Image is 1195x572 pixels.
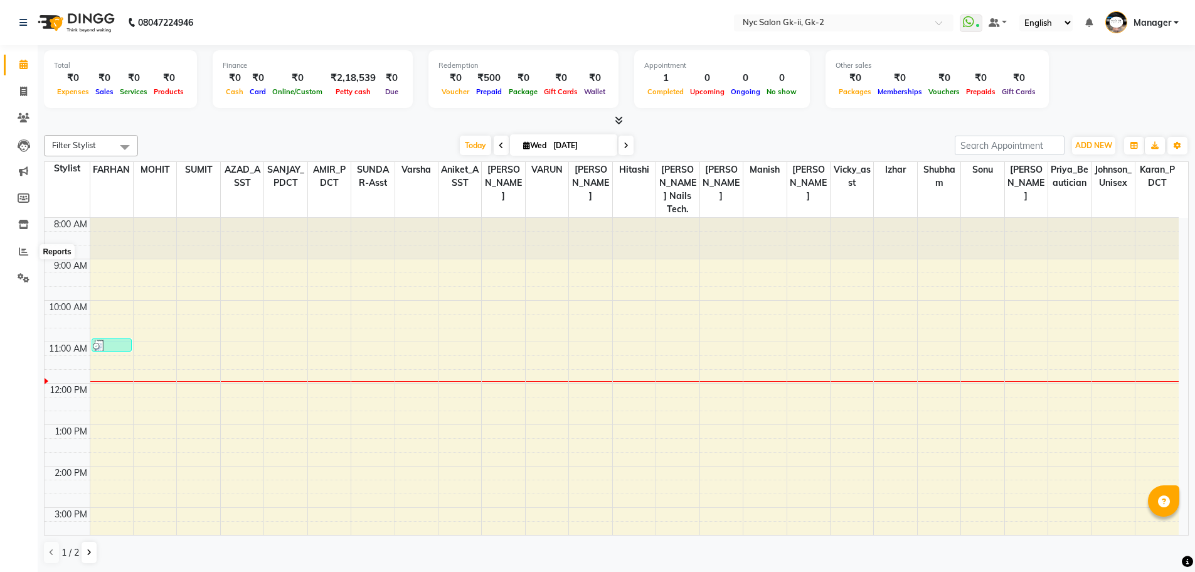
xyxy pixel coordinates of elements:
span: Hitashi [613,162,656,178]
div: ₹0 [151,71,187,85]
div: ₹2,18,539 [326,71,381,85]
span: Products [151,87,187,96]
span: VARUN [526,162,568,178]
div: ₹0 [581,71,608,85]
div: ₹0 [223,71,247,85]
span: Priya_Beautician [1048,162,1091,191]
iframe: chat widget [1142,522,1182,559]
span: Karan_PDCT [1135,162,1179,191]
span: [PERSON_NAME] [482,162,524,204]
span: Package [506,87,541,96]
span: Izhar [874,162,916,178]
div: 12:00 PM [47,384,90,397]
span: Today [460,136,491,155]
span: aniket_ASST [438,162,481,191]
span: AMIR_PDCT [308,162,351,191]
div: 10:00 AM [46,301,90,314]
div: ₹0 [54,71,92,85]
div: 8:00 AM [51,218,90,231]
div: 0 [763,71,800,85]
img: Manager [1105,11,1127,33]
span: [PERSON_NAME] [787,162,830,204]
div: Other sales [836,60,1039,71]
span: [PERSON_NAME] [569,162,612,204]
span: Expenses [54,87,92,96]
div: ₹0 [925,71,963,85]
span: Wed [520,141,550,150]
div: 0 [687,71,728,85]
span: No show [763,87,800,96]
div: ₹0 [117,71,151,85]
span: Johnson_Unisex [1092,162,1135,191]
span: Vouchers [925,87,963,96]
span: Upcoming [687,87,728,96]
div: ₹0 [506,71,541,85]
input: Search Appointment [955,136,1065,155]
div: 2:00 PM [52,467,90,480]
div: ₹0 [963,71,999,85]
div: ₹0 [541,71,581,85]
div: 3:00 PM [52,508,90,521]
div: Reports [40,244,74,259]
span: FARHAN [90,162,133,178]
span: Prepaids [963,87,999,96]
span: [PERSON_NAME] [700,162,743,204]
span: AZAD_ASST [221,162,263,191]
span: Prepaid [473,87,505,96]
span: Varsha [395,162,438,178]
div: Stylist [45,162,90,175]
div: ₹0 [999,71,1039,85]
div: 9:00 AM [51,259,90,273]
span: Packages [836,87,874,96]
span: Memberships [874,87,925,96]
div: ₹0 [874,71,925,85]
div: ₹0 [381,71,403,85]
span: Ongoing [728,87,763,96]
span: Wallet [581,87,608,96]
div: ₹0 [836,71,874,85]
span: Gift Cards [541,87,581,96]
span: Gift Cards [999,87,1039,96]
span: 1 / 2 [61,546,79,559]
span: Shubham [918,162,960,191]
span: Card [247,87,269,96]
span: Services [117,87,151,96]
span: ADD NEW [1075,141,1112,150]
span: Sales [92,87,117,96]
span: MOHIT [134,162,176,178]
span: Completed [644,87,687,96]
div: Finance [223,60,403,71]
div: ₹0 [269,71,326,85]
div: 11:00 AM [46,342,90,355]
b: 08047224946 [138,5,193,40]
span: Cash [223,87,247,96]
span: Voucher [438,87,472,96]
span: Petty cash [332,87,374,96]
div: ₹0 [247,71,269,85]
span: SUMIT [177,162,220,178]
span: Online/Custom [269,87,326,96]
span: [PERSON_NAME] Nails tech. [656,162,699,217]
span: Manager [1134,16,1171,30]
span: Sonu [961,162,1004,178]
div: Appointment [644,60,800,71]
div: 1:00 PM [52,425,90,438]
span: Filter Stylist [52,140,96,150]
span: SUNDAR-asst [351,162,394,191]
div: ₹0 [438,71,472,85]
div: Chandan sir, TK01, 10:55 AM-11:15 AM, Men's Grooming - [PERSON_NAME] Trim (₹500) [92,339,132,351]
span: SANJAY_PDCT [264,162,307,191]
img: logo [32,5,118,40]
input: 2025-09-03 [550,136,612,155]
span: Vicky_asst [831,162,873,191]
div: ₹0 [92,71,117,85]
div: 1 [644,71,687,85]
button: ADD NEW [1072,137,1115,154]
span: Manish [743,162,786,178]
div: Total [54,60,187,71]
span: Due [382,87,401,96]
div: ₹500 [472,71,506,85]
div: 0 [728,71,763,85]
div: Redemption [438,60,608,71]
span: [PERSON_NAME] [1005,162,1048,204]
